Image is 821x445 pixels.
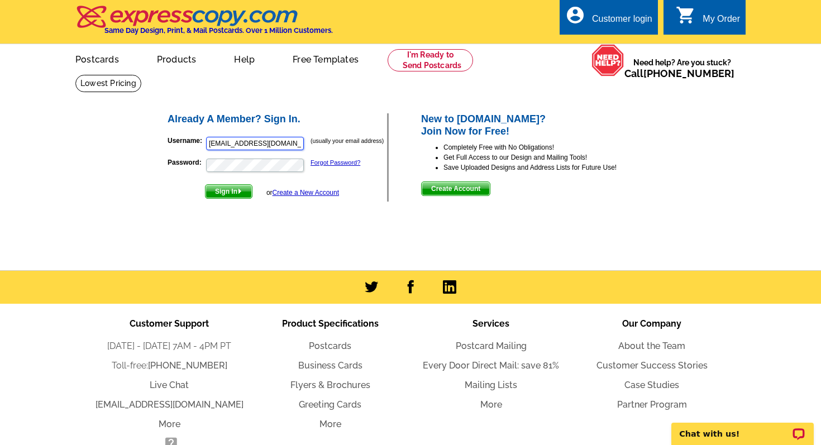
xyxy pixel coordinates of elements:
[309,341,351,351] a: Postcards
[617,399,687,410] a: Partner Program
[150,380,189,390] a: Live Chat
[443,162,655,173] li: Save Uploaded Designs and Address Lists for Future Use!
[89,359,250,372] li: Toll-free:
[565,12,652,26] a: account_circle Customer login
[422,182,490,195] span: Create Account
[703,14,740,30] div: My Order
[168,136,205,146] label: Username:
[596,360,708,371] a: Customer Success Stories
[421,181,490,196] button: Create Account
[159,419,180,429] a: More
[282,318,379,329] span: Product Specifications
[664,410,821,445] iframe: LiveChat chat widget
[676,5,696,25] i: shopping_cart
[298,360,362,371] a: Business Cards
[299,399,361,410] a: Greeting Cards
[206,185,252,198] span: Sign In
[130,318,209,329] span: Customer Support
[465,380,517,390] a: Mailing Lists
[237,189,242,194] img: button-next-arrow-white.png
[480,399,502,410] a: More
[643,68,734,79] a: [PHONE_NUMBER]
[290,380,370,390] a: Flyers & Brochures
[58,45,137,71] a: Postcards
[622,318,681,329] span: Our Company
[311,159,360,166] a: Forgot Password?
[618,341,685,351] a: About the Team
[423,360,559,371] a: Every Door Direct Mail: save 81%
[75,13,333,35] a: Same Day Design, Print, & Mail Postcards. Over 1 Million Customers.
[311,137,384,144] small: (usually your email address)
[168,157,205,168] label: Password:
[421,113,655,137] h2: New to [DOMAIN_NAME]? Join Now for Free!
[624,57,740,79] span: Need help? Are you stuck?
[148,360,227,371] a: [PHONE_NUMBER]
[275,45,376,71] a: Free Templates
[96,399,244,410] a: [EMAIL_ADDRESS][DOMAIN_NAME]
[273,189,339,197] a: Create a New Account
[565,5,585,25] i: account_circle
[624,68,734,79] span: Call
[472,318,509,329] span: Services
[443,142,655,152] li: Completely Free with No Obligations!
[624,380,679,390] a: Case Studies
[89,339,250,353] li: [DATE] - [DATE] 7AM - 4PM PT
[676,12,740,26] a: shopping_cart My Order
[591,44,624,76] img: help
[139,45,214,71] a: Products
[592,14,652,30] div: Customer login
[443,152,655,162] li: Get Full Access to our Design and Mailing Tools!
[168,113,387,126] h2: Already A Member? Sign In.
[104,26,333,35] h4: Same Day Design, Print, & Mail Postcards. Over 1 Million Customers.
[319,419,341,429] a: More
[216,45,273,71] a: Help
[456,341,527,351] a: Postcard Mailing
[266,188,339,198] div: or
[205,184,252,199] button: Sign In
